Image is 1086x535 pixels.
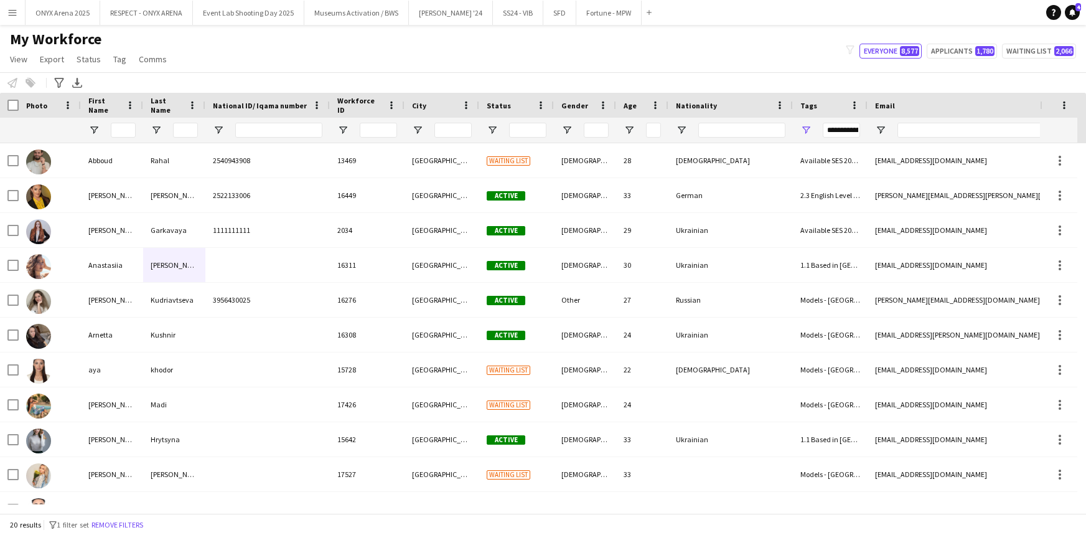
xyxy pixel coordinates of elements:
button: Open Filter Menu [487,125,498,136]
span: Last Name [151,96,183,115]
div: [PERSON_NAME] [81,422,143,457]
span: Status [77,54,101,65]
button: SFD [543,1,576,25]
div: 2034 [330,213,405,247]
span: Tags [800,101,817,110]
div: 2.3 English Level = 3/3 Excellent , Models - [GEOGRAPHIC_DATA] Based, Photo Shoot, Saudi Event Sh... [793,178,868,212]
span: Waiting list [487,470,530,480]
a: Tag [108,51,131,67]
div: 16276 [330,283,405,317]
span: 2,066 [1054,46,1074,56]
span: 1111111111 [213,225,250,235]
div: [DEMOGRAPHIC_DATA] [668,143,793,178]
div: German [668,178,793,212]
button: [PERSON_NAME] '24 [409,1,493,25]
input: Workforce ID Filter Input [360,123,397,138]
div: [GEOGRAPHIC_DATA] [405,457,479,491]
img: Melissa Al Tarifi [26,463,51,488]
span: View [10,54,27,65]
div: [DEMOGRAPHIC_DATA] [554,387,616,422]
div: Models - [GEOGRAPHIC_DATA] Based, Saudi Event Show 2025 [793,283,868,317]
div: [GEOGRAPHIC_DATA] [405,213,479,247]
span: My Workforce [10,30,101,49]
span: Waiting list [487,156,530,166]
a: Export [35,51,69,67]
div: [GEOGRAPHIC_DATA] [405,492,479,526]
div: Other [554,283,616,317]
div: 22 [616,353,668,387]
div: Ukrainian [668,248,793,282]
div: [GEOGRAPHIC_DATA] [405,422,479,457]
a: 4 [1065,5,1080,20]
button: Open Filter Menu [213,125,224,136]
div: Ukrainian [668,422,793,457]
span: 2540943908 [213,156,250,165]
button: Open Filter Menu [151,125,162,136]
button: Open Filter Menu [800,125,812,136]
div: khodor [143,353,205,387]
span: First Name [88,96,121,115]
div: Available SES 2025, Models - [GEOGRAPHIC_DATA] Based, Saudi Event Show 2025 [793,213,868,247]
div: [DEMOGRAPHIC_DATA] [554,143,616,178]
span: Age [624,101,637,110]
div: 29 [616,492,668,526]
img: Alexandra Asztalos [26,184,51,209]
div: [PERSON_NAME] [81,492,143,526]
div: 33 [616,422,668,457]
button: Open Filter Menu [875,125,886,136]
input: City Filter Input [434,123,472,138]
div: 15728 [330,353,405,387]
span: City [412,101,426,110]
button: SS24 - VIB [493,1,543,25]
a: View [5,51,32,67]
div: 1.1 Based in [GEOGRAPHIC_DATA], 2.3 English Level = 3/3 Excellent , Models - [GEOGRAPHIC_DATA] Ba... [793,248,868,282]
img: Anastasia Garkavaya [26,219,51,244]
div: Russian [668,283,793,317]
button: Remove filters [89,518,146,532]
div: 24 [616,387,668,422]
span: Active [487,331,525,340]
div: 28 [616,143,668,178]
img: Arnetta Kushnir [26,324,51,349]
button: Waiting list2,066 [1002,44,1076,59]
span: Status [487,101,511,110]
button: Open Filter Menu [676,125,687,136]
span: Comms [139,54,167,65]
span: 1 filter set [57,520,89,529]
div: [GEOGRAPHIC_DATA] [405,353,479,387]
span: 3956430025 [213,295,250,305]
div: Ukrainian [668,213,793,247]
button: Open Filter Menu [624,125,635,136]
div: [PERSON_NAME] [81,387,143,422]
div: [PERSON_NAME] [81,283,143,317]
span: Active [487,191,525,201]
div: 17426 [330,387,405,422]
div: Kudriavtseva [143,283,205,317]
div: Anastasiia [81,248,143,282]
div: [PERSON_NAME] [81,457,143,491]
button: Everyone8,577 [859,44,922,59]
button: RESPECT - ONYX ARENA [100,1,193,25]
img: Carla Madi [26,394,51,419]
input: First Name Filter Input [111,123,136,138]
span: Active [487,296,525,305]
button: Museums Activation / BWS [304,1,409,25]
div: [GEOGRAPHIC_DATA] [405,387,479,422]
div: aya [81,353,143,387]
button: Open Filter Menu [412,125,423,136]
app-action-btn: Export XLSX [70,75,85,90]
div: Models - [GEOGRAPHIC_DATA] Based, Saudi Event Show 2025 [793,318,868,352]
div: 24 [616,318,668,352]
input: Last Name Filter Input [173,123,198,138]
span: Active [487,261,525,270]
input: Gender Filter Input [584,123,609,138]
img: Angelina Kudriavtseva [26,289,51,314]
div: hamed [143,492,205,526]
div: [DEMOGRAPHIC_DATA] [554,492,616,526]
div: [DEMOGRAPHIC_DATA] [668,353,793,387]
div: [PERSON_NAME] [143,457,205,491]
div: 16311 [330,248,405,282]
div: Kushnir [143,318,205,352]
img: Abboud Rahal [26,149,51,174]
span: Gender [561,101,588,110]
